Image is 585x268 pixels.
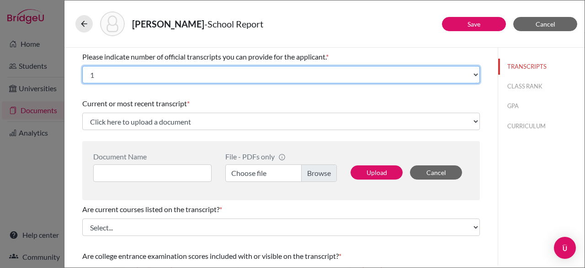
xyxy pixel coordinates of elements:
[82,52,326,61] span: Please indicate number of official transcripts you can provide for the applicant.
[225,152,337,161] div: File - PDFs only
[82,252,339,260] span: Are college entrance examination scores included with or visible on the transcript?
[410,165,462,180] button: Cancel
[225,164,337,182] label: Choose file
[82,205,219,213] span: Are current courses listed on the transcript?
[498,59,585,75] button: TRANSCRIPTS
[554,237,576,259] div: Open Intercom Messenger
[93,152,212,161] div: Document Name
[278,153,286,161] span: info
[498,98,585,114] button: GPA
[498,118,585,134] button: CURRICULUM
[498,78,585,94] button: CLASS RANK
[132,18,204,29] strong: [PERSON_NAME]
[82,99,187,108] span: Current or most recent transcript
[351,165,403,180] button: Upload
[204,18,263,29] span: - School Report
